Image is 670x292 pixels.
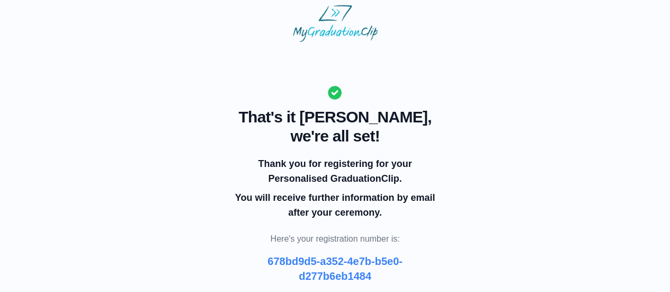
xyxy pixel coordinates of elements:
img: MyGraduationClip [293,5,378,42]
b: 678bd9d5-a352-4e7b-b5e0-d277b6eb1484 [267,255,403,282]
p: Here's your registration number is: [231,233,439,245]
span: That's it [PERSON_NAME], [231,108,439,127]
p: Thank you for registering for your Personalised GraduationClip. [233,156,436,186]
span: we're all set! [231,127,439,146]
p: You will receive further information by email after your ceremony. [233,190,436,220]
